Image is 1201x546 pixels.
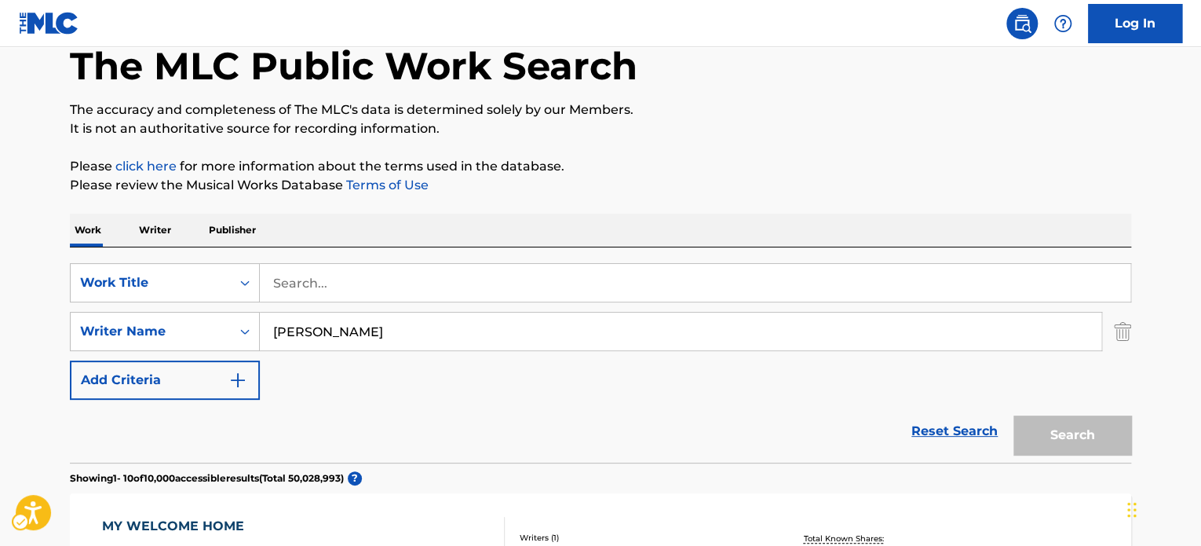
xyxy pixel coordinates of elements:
[1123,471,1201,546] div: Chat Widget
[803,533,887,544] p: Total Known Shares:
[1013,14,1031,33] img: search
[70,471,344,486] p: Showing 1 - 10 of 10,000 accessible results (Total 50,028,993 )
[70,119,1131,138] p: It is not an authoritative source for recording information.
[1088,4,1182,43] a: Log In
[903,414,1006,449] a: Reset Search
[70,263,1131,463] form: Search Form
[1123,471,1201,546] iframe: Hubspot Iframe
[70,101,1131,119] p: The accuracy and completeness of The MLC's data is determined solely by our Members.
[19,12,79,35] img: MLC Logo
[1053,14,1072,33] img: help
[70,361,260,400] button: Add Criteria
[260,264,1130,302] input: Search...
[70,214,106,247] p: Work
[260,313,1101,350] input: Search...
[520,532,757,544] div: Writers ( 1 )
[348,471,362,486] span: ?
[102,517,252,536] div: MY WELCOME HOME
[204,214,261,247] p: Publisher
[228,371,247,390] img: 9d2ae6d4665cec9f34b9.svg
[134,214,176,247] p: Writer
[70,42,637,90] h1: The MLC Public Work Search
[80,322,221,341] div: Writer Name
[70,157,1131,176] p: Please for more information about the terms used in the database.
[1114,312,1131,351] img: Delete Criterion
[70,176,1131,195] p: Please review the Musical Works Database
[343,178,429,192] a: Terms of Use
[231,264,259,302] div: On
[80,273,221,292] div: Work Title
[1127,486,1137,533] div: Drag
[115,159,177,174] a: click here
